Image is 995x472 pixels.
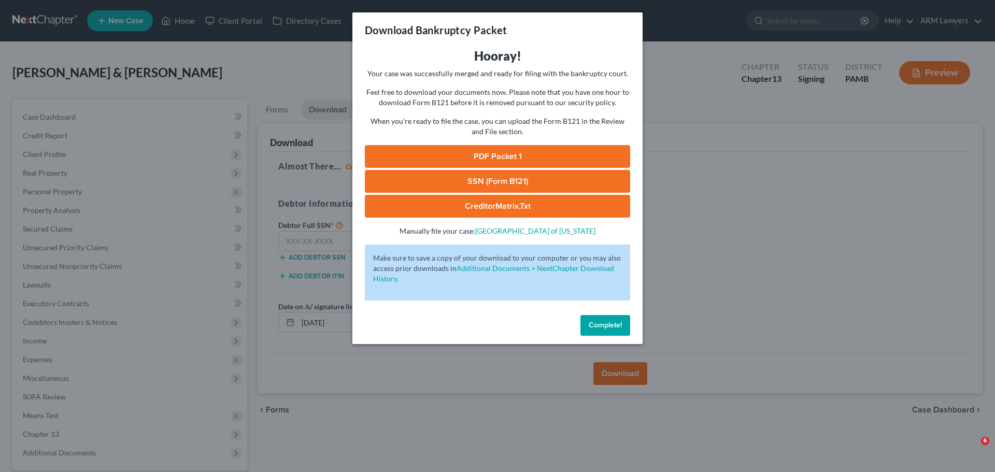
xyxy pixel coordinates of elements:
a: SSN (Form B121) [365,170,630,193]
p: Feel free to download your documents now. Please note that you have one hour to download Form B12... [365,87,630,108]
a: Additional Documents > NextChapter Download History. [373,264,614,283]
p: Manually file your case: [365,226,630,236]
p: Your case was successfully merged and ready for filing with the bankruptcy court. [365,68,630,79]
iframe: Intercom live chat [960,437,985,462]
h3: Download Bankruptcy Packet [365,23,507,37]
a: PDF Packet 1 [365,145,630,168]
span: Complete! [589,321,622,330]
button: Complete! [580,315,630,336]
a: CreditorMatrix.txt [365,195,630,218]
p: Make sure to save a copy of your download to your computer or you may also access prior downloads in [373,253,622,284]
span: 6 [981,437,989,445]
p: When you're ready to file the case, you can upload the Form B121 in the Review and File section. [365,116,630,137]
a: [GEOGRAPHIC_DATA] of [US_STATE] [475,226,595,235]
h3: Hooray! [365,48,630,64]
